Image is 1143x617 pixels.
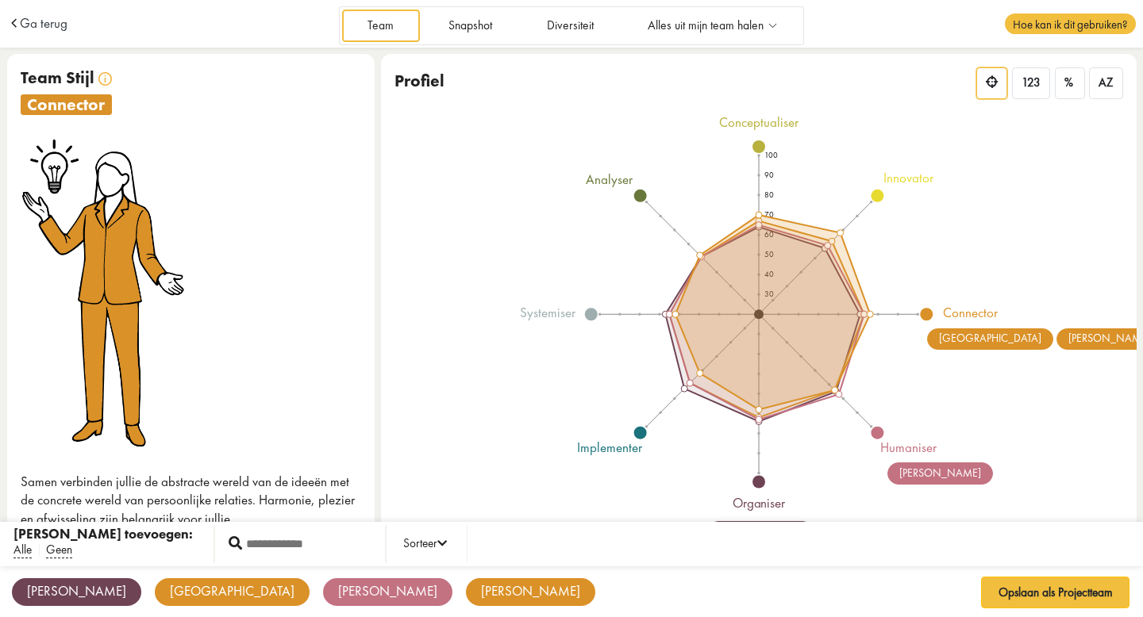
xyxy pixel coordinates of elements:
text: 80 [764,190,774,200]
div: [PERSON_NAME] [466,578,595,606]
div: [PERSON_NAME] [323,578,452,606]
tspan: humaniser [880,439,937,456]
text: 70 [764,209,774,220]
tspan: conceptualiser [719,113,799,131]
tspan: innovator [883,169,934,186]
a: Team [342,10,420,42]
span: Team Stijl [21,67,94,88]
tspan: systemiser [519,304,575,321]
span: Alle [13,542,32,558]
div: [GEOGRAPHIC_DATA] [927,328,1053,350]
div: [PERSON_NAME] [12,578,141,606]
text: 100 [764,150,778,160]
tspan: connector [943,304,999,321]
div: [PERSON_NAME] [708,521,814,542]
p: Samen verbinden jullie de abstracte wereld van de ideeën met de concrete wereld van persoonlijke ... [21,473,361,529]
div: [PERSON_NAME] [887,462,993,484]
tspan: analyser [586,171,633,188]
a: Ga terug [20,17,67,30]
span: connector [21,94,112,115]
a: Alles uit mijn team halen [622,10,802,42]
span: AZ [1099,75,1113,90]
button: Opslaan als Projectteam [981,577,1130,608]
tspan: organiser [732,494,786,512]
span: % [1064,75,1073,90]
span: Geen [46,542,72,558]
img: connector.png [21,135,187,452]
tspan: implementer [576,439,642,456]
div: Sorteer [403,535,447,554]
img: info.svg [98,72,112,86]
span: Alles uit mijn team halen [648,19,764,33]
a: Snapshot [422,10,518,42]
span: Hoe kan ik dit gebruiken? [1005,13,1135,34]
a: Diversiteit [521,10,619,42]
div: [GEOGRAPHIC_DATA] [155,578,310,606]
div: [PERSON_NAME] toevoegen: [13,525,193,544]
span: 123 [1022,75,1041,90]
text: 90 [764,170,774,180]
span: Profiel [394,70,444,91]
